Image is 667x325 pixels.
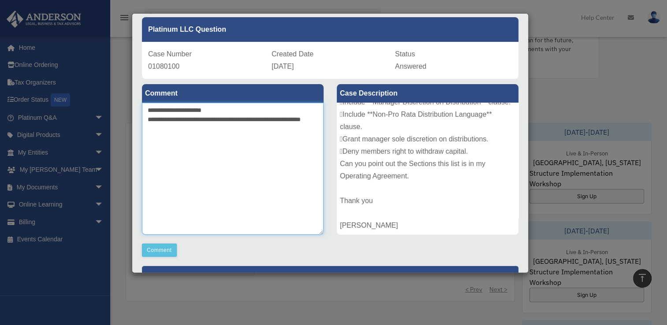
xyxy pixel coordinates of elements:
[142,266,518,288] p: [PERSON_NAME] Advisors
[395,50,415,58] span: Status
[142,84,324,103] label: Comment
[337,103,518,235] div: Hello I received a Charging Order Protection Checklist from your website and trying to find where...
[272,63,294,70] span: [DATE]
[148,50,192,58] span: Case Number
[142,17,518,42] div: Platinum LLC Question
[395,63,426,70] span: Answered
[272,50,313,58] span: Created Date
[148,63,179,70] span: 01080100
[337,84,518,103] label: Case Description
[142,244,177,257] button: Comment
